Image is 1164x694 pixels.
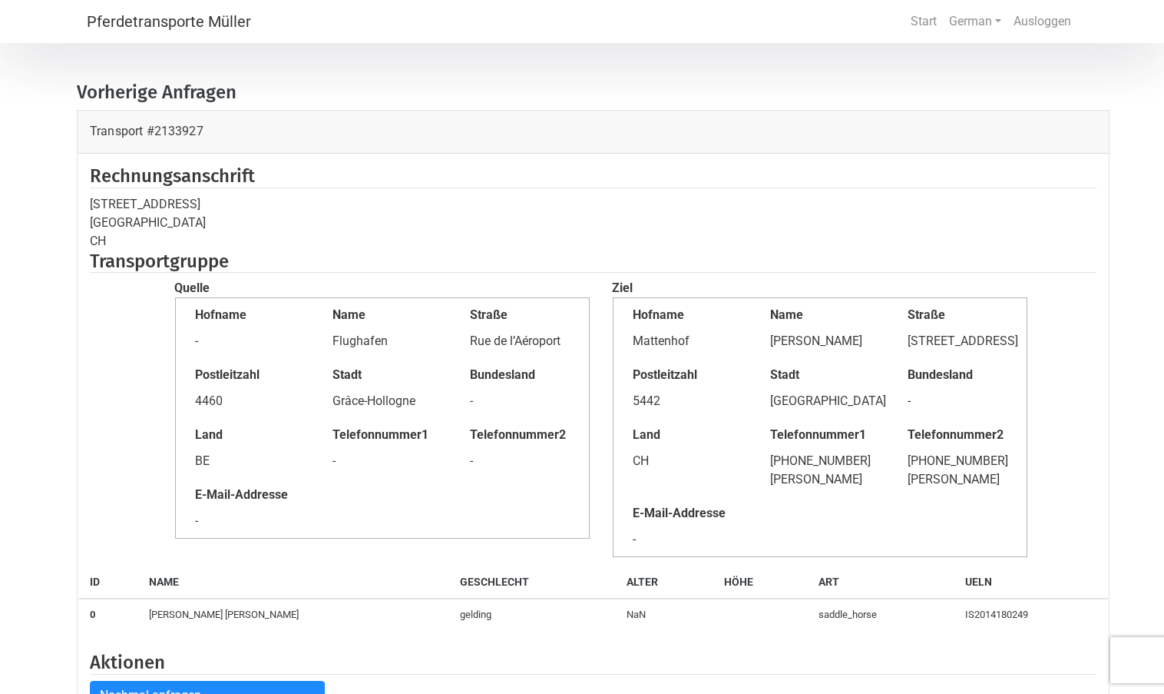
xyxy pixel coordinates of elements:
div: Straße [470,306,569,324]
div: Postleitzahl [195,366,294,384]
div: Bundesland [908,366,1007,384]
div: Straße [908,306,1007,324]
div: Ziel [600,279,808,297]
td: [PERSON_NAME] [PERSON_NAME] [137,599,448,630]
div: - [195,512,294,530]
th: Art [807,566,954,599]
div: Bundesland [470,366,569,384]
div: Name [770,306,869,324]
th: Name [137,566,448,599]
div: Telefonnummer1 [770,426,869,444]
a: Start [904,6,943,37]
div: - [633,530,732,549]
h4: Vorherige Anfragen [77,81,1164,104]
div: - [195,332,294,350]
div: Stadt [770,366,869,384]
div: 5442 [633,392,732,410]
div: Stadt [332,366,432,384]
div: [PERSON_NAME] [770,332,869,350]
td: 0 [78,599,137,630]
div: BE [195,452,294,470]
th: Höhe [713,566,806,599]
div: E-Mail-Addresse [633,504,732,523]
td: saddle_horse [807,599,954,630]
div: CH [633,452,732,470]
div: E-Mail-Addresse [195,486,294,504]
div: Hofname [633,306,732,324]
div: Quelle [163,279,370,297]
div: Grâce-Hollogne [332,392,432,410]
th: ID [78,566,137,599]
div: [GEOGRAPHIC_DATA] [78,214,1085,232]
h4: Aktionen [90,652,1096,675]
div: Rue de l’Aéroport [470,332,569,350]
a: Ausloggen [1007,6,1077,37]
div: Land [195,426,294,444]
div: - [470,392,569,410]
div: Name [332,306,432,324]
div: - [908,392,1007,410]
div: Telefonnummer2 [908,426,1007,444]
div: [STREET_ADDRESS] [78,195,582,214]
div: Mattenhof [633,332,732,350]
div: Flughafen [332,332,432,350]
div: CH [78,232,1085,251]
div: 4460 [195,392,294,410]
h4: Rechnungsanschrift [90,165,1096,188]
div: Transport #2133927 [78,111,1109,154]
p: Transport # 2133927 [90,122,203,141]
td: gelding [448,599,614,630]
h4: Transportgruppe [90,251,1096,274]
div: Postleitzahl [633,366,732,384]
td: NaN [615,599,713,630]
div: [GEOGRAPHIC_DATA] [770,392,869,410]
th: Geschlecht [448,566,614,599]
div: Telefonnummer1 [332,426,432,444]
div: [STREET_ADDRESS] [908,332,1007,350]
div: Land [633,426,732,444]
a: German [943,6,1007,37]
div: [PHONE_NUMBER] [PERSON_NAME] [908,452,1007,489]
th: UELN [954,566,1109,599]
div: - [470,452,569,470]
div: [PHONE_NUMBER] [PERSON_NAME] [770,452,869,489]
a: Pferdetransporte Müller [87,6,251,37]
td: IS2014180249 [954,599,1109,630]
div: Telefonnummer2 [470,426,569,444]
th: Alter [615,566,713,599]
div: - [332,452,432,470]
div: Hofname [195,306,294,324]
